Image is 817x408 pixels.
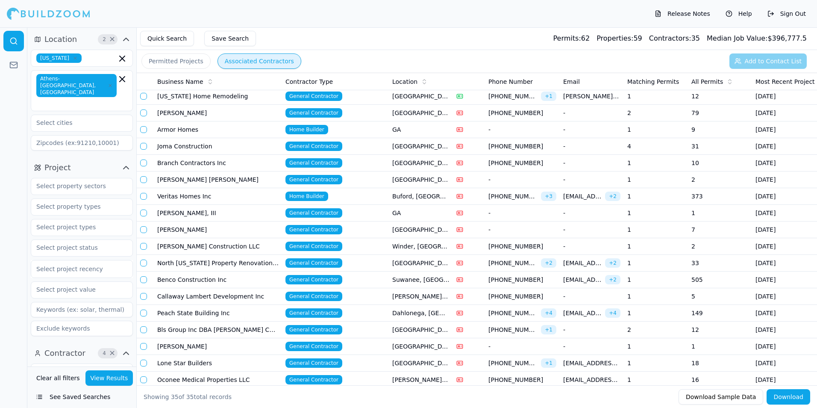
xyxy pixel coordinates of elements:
span: General Contractor [285,325,342,334]
span: [PHONE_NUMBER] [488,325,538,334]
div: Email [563,77,620,86]
div: $ 396,777.5 [707,33,807,44]
span: General Contractor [285,358,342,368]
span: General Contractor [285,342,342,351]
td: 10 [688,155,752,171]
span: General Contractor [285,292,342,301]
td: [PERSON_NAME] [154,105,282,121]
span: + 2 [605,192,620,201]
span: 4 [100,349,109,358]
td: 4 [624,138,688,155]
td: [PERSON_NAME] [154,222,282,238]
td: [PERSON_NAME], [GEOGRAPHIC_DATA] [389,372,453,388]
span: Permits: [553,34,581,42]
span: [PHONE_NUMBER] [488,359,538,367]
td: 373 [688,188,752,205]
td: - [485,171,560,188]
td: [PERSON_NAME], III [154,205,282,222]
input: Zipcodes (ex:91210,10001) [31,135,133,151]
span: Home Builder [285,125,328,134]
td: GA [389,205,453,222]
span: + 1 [541,92,556,101]
td: 1 [624,205,688,222]
td: 1 [624,188,688,205]
button: Associated Contractors [217,53,301,69]
td: 1 [624,121,688,138]
td: 1 [624,355,688,372]
div: Location [392,77,450,86]
td: Buford, [GEOGRAPHIC_DATA] [389,188,453,205]
span: General Contractor [285,275,342,284]
td: 33 [688,255,752,272]
td: 12 [688,88,752,105]
td: [US_STATE] Home Remodeling [154,88,282,105]
span: General Contractor [285,142,342,151]
span: [PHONE_NUMBER] [488,259,538,267]
td: 5 [688,288,752,305]
span: + 1 [541,358,556,368]
td: 1 [624,255,688,272]
button: Download [767,389,810,405]
button: Save Search [204,31,256,46]
span: Clear Contractor filters [109,351,115,355]
td: - [485,121,560,138]
span: [PHONE_NUMBER] [488,375,556,384]
span: + 3 [541,192,556,201]
span: + 2 [541,258,556,268]
span: [EMAIL_ADDRESS][DOMAIN_NAME] [563,275,602,284]
span: Properties: [597,34,633,42]
td: North [US_STATE] Property Renovations, LLC [154,255,282,272]
td: 1 [624,171,688,188]
td: - [560,171,624,188]
button: Clear all filters [34,370,82,386]
td: 1 [624,88,688,105]
span: General Contractor [285,175,342,184]
td: Joma Construction [154,138,282,155]
td: 149 [688,305,752,322]
input: Select property types [31,199,122,214]
td: [GEOGRAPHIC_DATA], [GEOGRAPHIC_DATA] [389,155,453,171]
span: [PHONE_NUMBER] [488,109,556,117]
span: + 1 [541,325,556,334]
span: 35 [171,393,179,400]
div: Contractor Type [285,77,385,86]
span: General Contractor [285,92,342,101]
td: 1 [624,372,688,388]
td: [GEOGRAPHIC_DATA], [GEOGRAPHIC_DATA] [389,138,453,155]
td: Peach State Building Inc [154,305,282,322]
span: Home Builder [285,192,328,201]
td: 9 [688,121,752,138]
span: [US_STATE] [36,53,82,63]
button: See Saved Searches [31,389,133,405]
div: 59 [597,33,642,44]
td: [GEOGRAPHIC_DATA], [GEOGRAPHIC_DATA] [389,322,453,338]
td: GA [389,121,453,138]
td: 1 [624,288,688,305]
td: [GEOGRAPHIC_DATA], [GEOGRAPHIC_DATA] [389,105,453,121]
td: Branch Contractors Inc [154,155,282,171]
td: 505 [688,272,752,288]
td: [PERSON_NAME] [154,338,282,355]
td: Lone Star Builders [154,355,282,372]
td: - [560,338,624,355]
td: [GEOGRAPHIC_DATA], [GEOGRAPHIC_DATA] [389,338,453,355]
td: 1 [624,238,688,255]
td: Bls Group Inc DBA [PERSON_NAME] Construction & Renovation [154,322,282,338]
button: Download Sample Data [679,389,763,405]
td: [GEOGRAPHIC_DATA], [GEOGRAPHIC_DATA] [389,355,453,372]
td: 31 [688,138,752,155]
span: [PERSON_NAME][EMAIL_ADDRESS][DOMAIN_NAME] [563,92,620,101]
span: [PHONE_NUMBER] [488,309,538,317]
td: [GEOGRAPHIC_DATA], [GEOGRAPHIC_DATA] [389,88,453,105]
td: 2 [624,322,688,338]
td: Suwanee, [GEOGRAPHIC_DATA] [389,272,453,288]
button: Quick Search [140,31,194,46]
td: [GEOGRAPHIC_DATA], [GEOGRAPHIC_DATA] [389,255,453,272]
input: Exclude keywords [31,321,133,336]
div: Showing of total records [144,393,232,401]
span: [EMAIL_ADDRESS][DOMAIN_NAME] [563,375,620,384]
td: [GEOGRAPHIC_DATA], [GEOGRAPHIC_DATA] [389,222,453,238]
button: Help [721,7,756,21]
td: 18 [688,355,752,372]
input: Select project status [31,240,122,255]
